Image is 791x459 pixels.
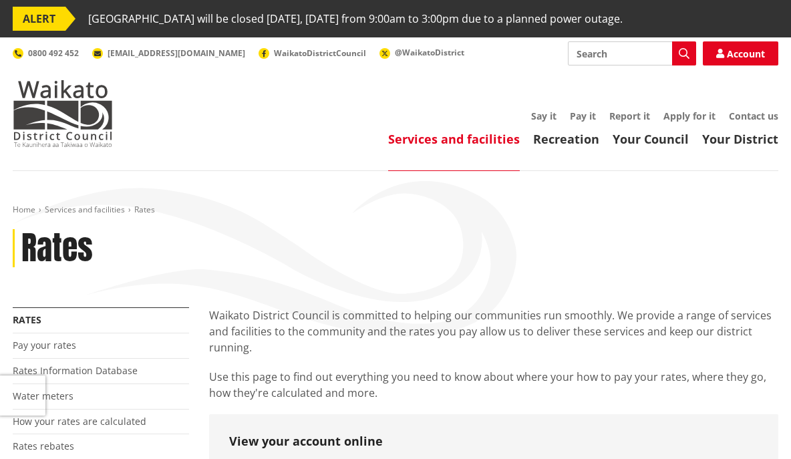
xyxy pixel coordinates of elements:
[13,313,41,326] a: Rates
[88,7,623,31] span: [GEOGRAPHIC_DATA] will be closed [DATE], [DATE] from 9:00am to 3:00pm due to a planned power outage.
[13,7,65,31] span: ALERT
[92,47,245,59] a: [EMAIL_ADDRESS][DOMAIN_NAME]
[609,110,650,122] a: Report it
[45,204,125,215] a: Services and facilities
[13,364,138,377] a: Rates Information Database
[13,80,113,147] img: Waikato District Council - Te Kaunihera aa Takiwaa o Waikato
[209,369,778,401] p: Use this page to find out everything you need to know about where your how to pay your rates, whe...
[134,204,155,215] span: Rates
[229,434,758,449] h3: View your account online
[108,47,245,59] span: [EMAIL_ADDRESS][DOMAIN_NAME]
[274,47,366,59] span: WaikatoDistrictCouncil
[13,204,35,215] a: Home
[13,47,79,59] a: 0800 492 452
[663,110,716,122] a: Apply for it
[13,339,76,351] a: Pay your rates
[568,41,696,65] input: Search input
[21,229,93,268] h1: Rates
[388,131,520,147] a: Services and facilities
[209,307,778,355] p: Waikato District Council is committed to helping our communities run smoothly. We provide a range...
[259,47,366,59] a: WaikatoDistrictCouncil
[13,440,74,452] a: Rates rebates
[702,131,778,147] a: Your District
[13,415,146,428] a: How your rates are calculated
[570,110,596,122] a: Pay it
[729,110,778,122] a: Contact us
[533,131,599,147] a: Recreation
[531,110,557,122] a: Say it
[395,47,464,58] span: @WaikatoDistrict
[28,47,79,59] span: 0800 492 452
[379,47,464,58] a: @WaikatoDistrict
[13,204,778,216] nav: breadcrumb
[703,41,778,65] a: Account
[613,131,689,147] a: Your Council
